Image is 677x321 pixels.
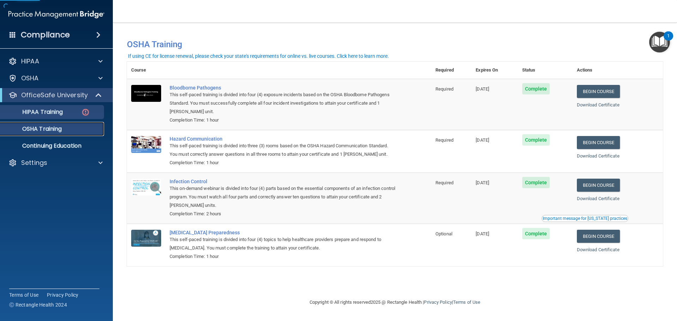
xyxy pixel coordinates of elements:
[170,235,396,252] div: This self-paced training is divided into four (4) topics to help healthcare providers prepare and...
[435,86,453,92] span: Required
[431,62,471,79] th: Required
[577,247,620,252] a: Download Certificate
[577,196,620,201] a: Download Certificate
[128,54,389,58] div: If using CE for license renewal, please check your state's requirements for online vs. live cours...
[542,215,628,222] button: Read this if you are a dental practitioner in the state of CA
[8,159,103,167] a: Settings
[170,142,396,159] div: This self-paced training is divided into three (3) rooms based on the OSHA Hazard Communication S...
[435,231,452,236] span: Optional
[8,57,103,66] a: HIPAA
[5,142,101,149] p: Continuing Education
[577,85,620,98] a: Begin Course
[170,252,396,261] div: Completion Time: 1 hour
[170,179,396,184] a: Infection Control
[667,36,670,45] div: 1
[8,7,104,21] img: PMB logo
[476,86,489,92] span: [DATE]
[573,62,663,79] th: Actions
[170,184,396,210] div: This on-demand webinar is divided into four (4) parts based on the essential components of an inf...
[170,116,396,124] div: Completion Time: 1 hour
[5,125,62,132] p: OSHA Training
[21,30,70,40] h4: Compliance
[127,53,390,60] button: If using CE for license renewal, please check your state's requirements for online vs. live cours...
[522,83,550,94] span: Complete
[170,210,396,218] div: Completion Time: 2 hours
[476,137,489,143] span: [DATE]
[543,216,627,221] div: Important message for [US_STATE] practices
[21,57,39,66] p: HIPAA
[21,74,39,82] p: OSHA
[266,291,524,314] div: Copyright © All rights reserved 2025 @ Rectangle Health | |
[9,301,67,308] span: Ⓒ Rectangle Health 2024
[471,62,518,79] th: Expires On
[577,102,620,107] a: Download Certificate
[435,180,453,185] span: Required
[424,300,452,305] a: Privacy Policy
[8,74,103,82] a: OSHA
[170,85,396,91] a: Bloodborne Pathogens
[170,136,396,142] a: Hazard Communication
[21,159,47,167] p: Settings
[577,136,620,149] a: Begin Course
[170,159,396,167] div: Completion Time: 1 hour
[522,177,550,188] span: Complete
[47,291,79,298] a: Privacy Policy
[476,180,489,185] span: [DATE]
[81,108,90,117] img: danger-circle.6113f641.png
[5,109,63,116] p: HIPAA Training
[127,39,663,49] h4: OSHA Training
[8,91,102,99] a: OfficeSafe University
[435,137,453,143] span: Required
[127,62,165,79] th: Course
[577,153,620,159] a: Download Certificate
[170,91,396,116] div: This self-paced training is divided into four (4) exposure incidents based on the OSHA Bloodborne...
[518,62,573,79] th: Status
[453,300,480,305] a: Terms of Use
[170,230,396,235] a: [MEDICAL_DATA] Preparedness
[476,231,489,236] span: [DATE]
[577,230,620,243] a: Begin Course
[21,91,88,99] p: OfficeSafe University
[577,179,620,192] a: Begin Course
[649,32,670,53] button: Open Resource Center, 1 new notification
[522,228,550,239] span: Complete
[522,134,550,146] span: Complete
[9,291,38,298] a: Terms of Use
